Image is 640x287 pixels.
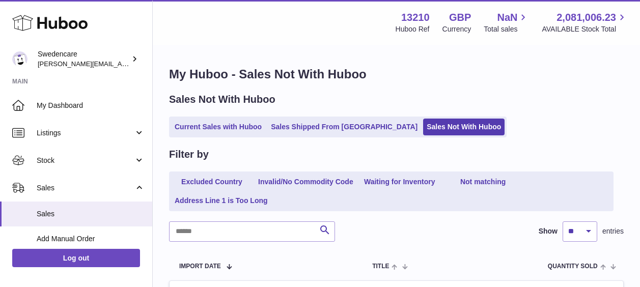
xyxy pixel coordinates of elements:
[37,128,134,138] span: Listings
[171,192,271,209] a: Address Line 1 is Too Long
[38,49,129,69] div: Swedencare
[396,24,430,34] div: Huboo Ref
[38,60,259,68] span: [PERSON_NAME][EMAIL_ADDRESS][PERSON_NAME][DOMAIN_NAME]
[602,226,624,236] span: entries
[12,51,27,67] img: simon.shaw@swedencare.co.uk
[37,209,145,219] span: Sales
[37,101,145,110] span: My Dashboard
[255,174,357,190] a: Invalid/No Commodity Code
[359,174,440,190] a: Waiting for Inventory
[449,11,471,24] strong: GBP
[12,249,140,267] a: Log out
[548,263,598,270] span: Quantity Sold
[497,11,517,24] span: NaN
[372,263,389,270] span: Title
[169,93,275,106] h2: Sales Not With Huboo
[267,119,421,135] a: Sales Shipped From [GEOGRAPHIC_DATA]
[539,226,558,236] label: Show
[37,183,134,193] span: Sales
[169,66,624,82] h1: My Huboo - Sales Not With Huboo
[484,24,529,34] span: Total sales
[171,119,265,135] a: Current Sales with Huboo
[401,11,430,24] strong: 13210
[542,24,628,34] span: AVAILABLE Stock Total
[169,148,209,161] h2: Filter by
[442,174,524,190] a: Not matching
[484,11,529,34] a: NaN Total sales
[179,263,221,270] span: Import date
[442,24,471,34] div: Currency
[542,11,628,34] a: 2,081,006.23 AVAILABLE Stock Total
[171,174,253,190] a: Excluded Country
[556,11,616,24] span: 2,081,006.23
[37,156,134,165] span: Stock
[423,119,505,135] a: Sales Not With Huboo
[37,234,145,244] span: Add Manual Order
